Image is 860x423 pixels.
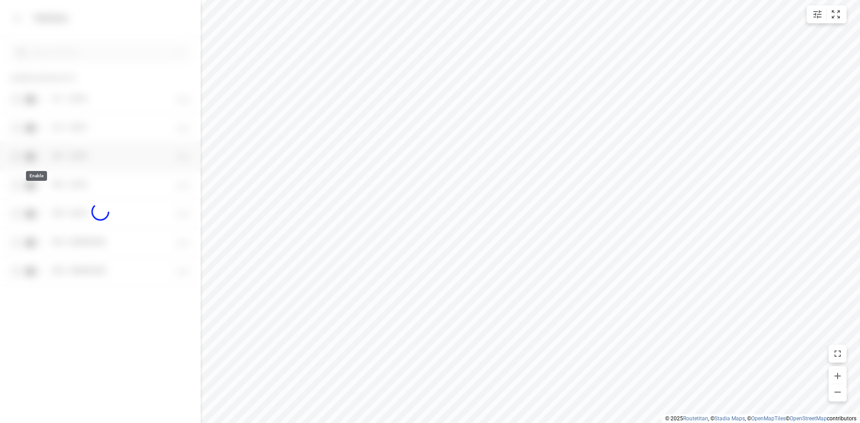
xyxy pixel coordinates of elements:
[827,5,845,23] button: Fit zoom
[807,5,847,23] div: small contained button group
[665,415,856,422] li: © 2025 , © , © © contributors
[790,415,827,422] a: OpenStreetMap
[683,415,708,422] a: Routetitan
[714,415,745,422] a: Stadia Maps
[808,5,826,23] button: Map settings
[751,415,786,422] a: OpenMapTiles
